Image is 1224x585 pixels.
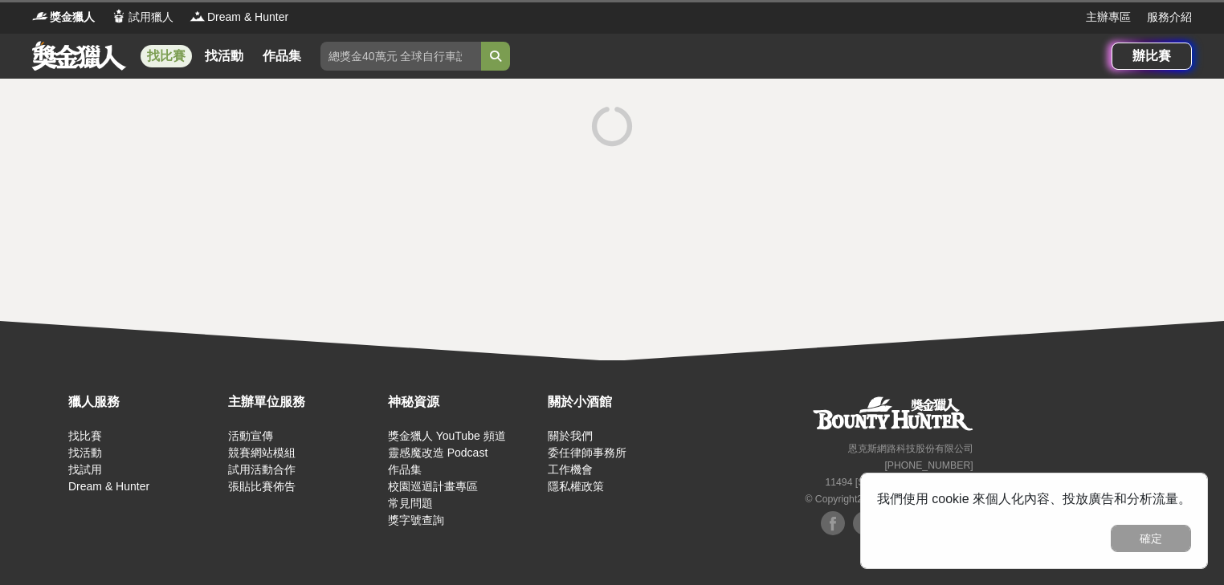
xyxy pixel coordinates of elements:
[853,511,877,535] img: Facebook
[50,9,95,26] span: 獎金獵人
[1111,525,1191,552] button: 確定
[190,9,288,26] a: LogoDream & Hunter
[388,514,444,526] a: 獎字號查詢
[884,460,973,471] small: [PHONE_NUMBER]
[821,511,845,535] img: Facebook
[111,9,173,26] a: Logo試用獵人
[32,8,48,24] img: Logo
[198,45,250,67] a: 找活動
[877,492,1191,506] span: 我們使用 cookie 來個人化內容、投放廣告和分析流量。
[388,497,433,510] a: 常見問題
[111,8,127,24] img: Logo
[805,494,973,505] small: © Copyright 2025 . All Rights Reserved.
[388,392,540,412] div: 神秘資源
[190,8,206,24] img: Logo
[228,392,380,412] div: 主辦單位服務
[228,429,273,442] a: 活動宣傳
[68,429,102,442] a: 找比賽
[228,480,296,493] a: 張貼比賽佈告
[207,9,288,26] span: Dream & Hunter
[68,446,102,459] a: 找活動
[320,42,481,71] input: 總獎金40萬元 全球自行車設計比賽
[825,477,973,488] small: 11494 [STREET_ADDRESS] 3 樓
[68,463,102,476] a: 找試用
[388,446,488,459] a: 靈感魔改造 Podcast
[388,463,422,476] a: 作品集
[1086,9,1131,26] a: 主辦專區
[129,9,173,26] span: 試用獵人
[548,429,593,442] a: 關於我們
[848,443,973,454] small: 恩克斯網路科技股份有限公司
[228,446,296,459] a: 競賽網站模組
[548,480,604,493] a: 隱私權政策
[141,45,192,67] a: 找比賽
[68,392,220,412] div: 獵人服務
[228,463,296,476] a: 試用活動合作
[68,480,149,493] a: Dream & Hunter
[388,429,506,442] a: 獎金獵人 YouTube 頻道
[548,446,626,459] a: 委任律師事務所
[548,463,593,476] a: 工作機會
[388,480,478,493] a: 校園巡迴計畫專區
[548,392,700,412] div: 關於小酒館
[32,9,95,26] a: Logo獎金獵人
[1147,9,1192,26] a: 服務介紹
[1112,43,1192,70] a: 辦比賽
[256,45,308,67] a: 作品集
